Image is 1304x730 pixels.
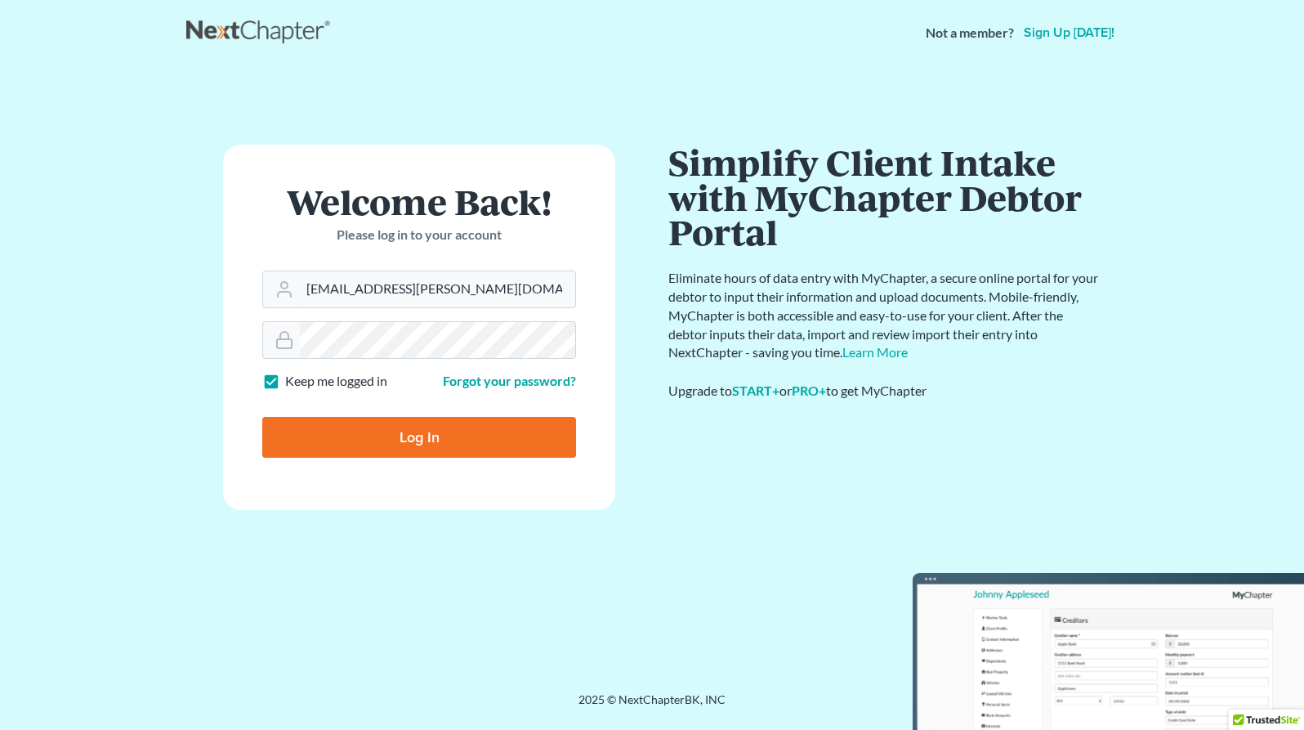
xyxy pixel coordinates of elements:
[300,271,575,307] input: Email Address
[668,382,1101,401] div: Upgrade to or to get MyChapter
[186,692,1118,721] div: 2025 © NextChapterBK, INC
[262,417,576,458] input: Log In
[443,373,576,388] a: Forgot your password?
[1020,26,1118,39] a: Sign up [DATE]!
[668,269,1101,362] p: Eliminate hours of data entry with MyChapter, a secure online portal for your debtor to input the...
[285,372,387,391] label: Keep me logged in
[668,145,1101,249] h1: Simplify Client Intake with MyChapter Debtor Portal
[792,383,826,398] a: PRO+
[262,226,576,244] p: Please log in to your account
[262,184,576,219] h1: Welcome Back!
[732,383,779,398] a: START+
[842,344,908,360] a: Learn More
[926,24,1014,43] strong: Not a member?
